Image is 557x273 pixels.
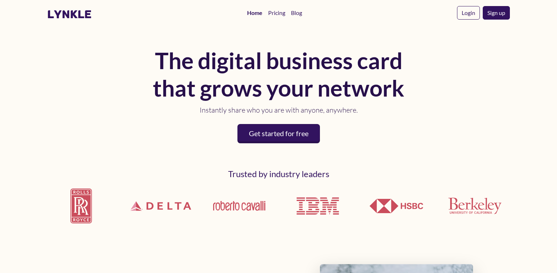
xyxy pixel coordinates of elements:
img: HSBC [370,199,423,213]
h2: Trusted by industry leaders [47,169,510,179]
img: Rolls Royce [47,182,117,229]
a: Pricing [265,6,288,20]
img: Roberto Cavalli [212,200,266,211]
a: Sign up [483,6,510,20]
a: Blog [288,6,305,20]
a: lynkle [47,7,92,21]
img: IBM [291,179,345,233]
a: Login [457,6,480,20]
img: Delta Airlines [126,181,196,231]
a: Home [244,6,265,20]
a: Get started for free [237,124,320,143]
p: Instantly share who you are with anyone, anywhere. [150,105,407,115]
img: UCLA Berkeley [448,197,502,214]
h1: The digital business card that grows your network [150,47,407,102]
